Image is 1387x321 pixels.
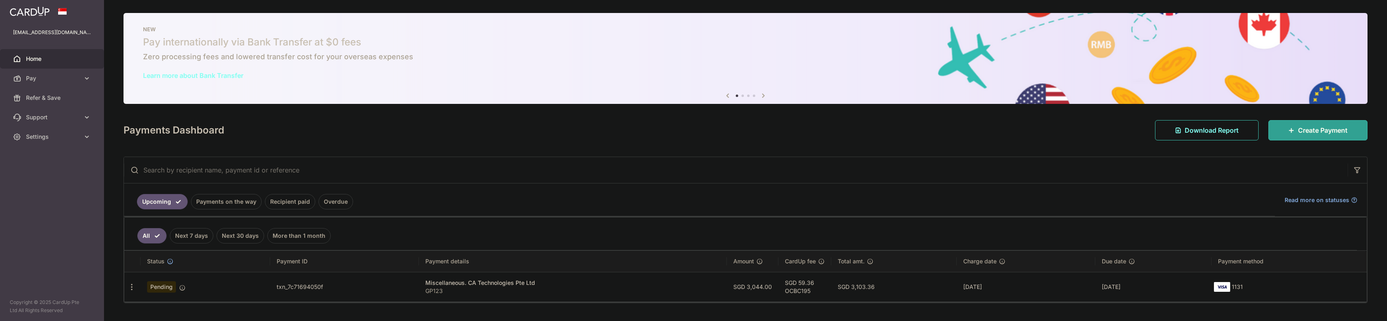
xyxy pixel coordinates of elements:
[143,71,243,80] a: Learn more about Bank Transfer
[319,194,353,209] a: Overdue
[1211,251,1367,272] th: Payment method
[191,194,262,209] a: Payments on the way
[267,228,331,243] a: More than 1 month
[26,113,80,121] span: Support
[147,257,165,265] span: Status
[143,26,1348,32] p: NEW
[957,272,1095,302] td: [DATE]
[265,194,315,209] a: Recipient paid
[963,257,997,265] span: Charge date
[124,157,1348,183] input: Search by recipient name, payment id or reference
[1285,196,1357,204] a: Read more on statuses
[10,6,50,16] img: CardUp
[838,257,865,265] span: Total amt.
[831,272,957,302] td: SGD 3,103.36
[143,36,1348,49] h5: Pay internationally via Bank Transfer at $0 fees
[26,133,80,141] span: Settings
[26,55,80,63] span: Home
[26,94,80,102] span: Refer & Save
[1102,257,1126,265] span: Due date
[785,257,816,265] span: CardUp fee
[425,287,720,295] p: GP123
[1285,196,1349,204] span: Read more on statuses
[124,123,224,138] h4: Payments Dashboard
[143,52,1348,62] h6: Zero processing fees and lowered transfer cost for your overseas expenses
[147,281,176,293] span: Pending
[1185,125,1239,135] span: Download Report
[419,251,727,272] th: Payment details
[270,272,419,302] td: txn_7c71694050f
[270,251,419,272] th: Payment ID
[1155,120,1259,140] a: Download Report
[778,272,831,302] td: SGD 59.36 OCBC195
[26,74,80,82] span: Pay
[727,272,778,302] td: SGD 3,044.00
[1268,120,1367,140] a: Create Payment
[124,13,1367,104] img: Bank transfer banner
[733,257,754,265] span: Amount
[137,228,167,243] a: All
[1095,272,1211,302] td: [DATE]
[13,28,91,37] p: [EMAIL_ADDRESS][DOMAIN_NAME]
[1298,125,1348,135] span: Create Payment
[1232,283,1243,290] span: 1131
[425,279,720,287] div: Miscellaneous. CA Technologies Pte Ltd
[137,194,188,209] a: Upcoming
[1214,282,1230,292] img: Bank Card
[217,228,264,243] a: Next 30 days
[170,228,213,243] a: Next 7 days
